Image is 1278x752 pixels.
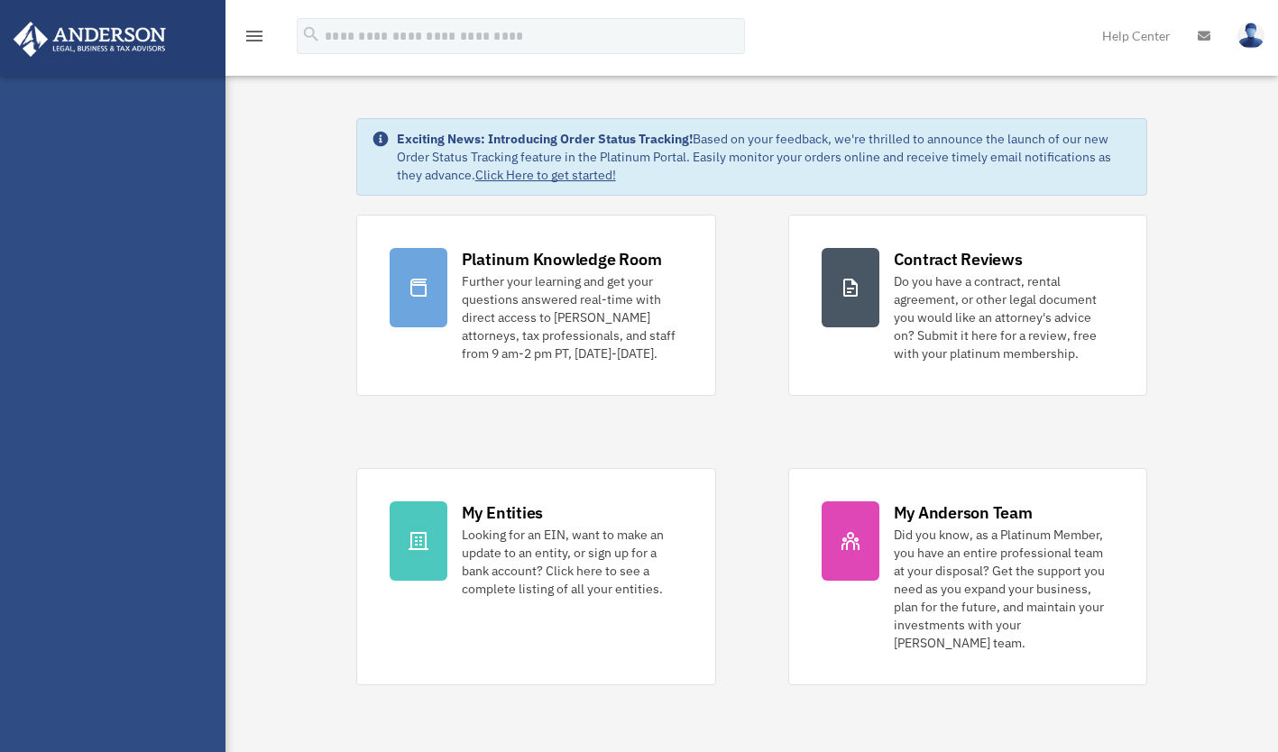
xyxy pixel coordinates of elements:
[475,167,616,183] a: Click Here to get started!
[462,248,662,271] div: Platinum Knowledge Room
[462,526,683,598] div: Looking for an EIN, want to make an update to an entity, or sign up for a bank account? Click her...
[244,32,265,47] a: menu
[397,131,693,147] strong: Exciting News: Introducing Order Status Tracking!
[894,526,1115,652] div: Did you know, as a Platinum Member, you have an entire professional team at your disposal? Get th...
[356,215,716,396] a: Platinum Knowledge Room Further your learning and get your questions answered real-time with dire...
[788,215,1148,396] a: Contract Reviews Do you have a contract, rental agreement, or other legal document you would like...
[356,468,716,685] a: My Entities Looking for an EIN, want to make an update to an entity, or sign up for a bank accoun...
[301,24,321,44] i: search
[894,501,1033,524] div: My Anderson Team
[788,468,1148,685] a: My Anderson Team Did you know, as a Platinum Member, you have an entire professional team at your...
[1237,23,1264,49] img: User Pic
[397,130,1133,184] div: Based on your feedback, we're thrilled to announce the launch of our new Order Status Tracking fe...
[894,272,1115,362] div: Do you have a contract, rental agreement, or other legal document you would like an attorney's ad...
[8,22,171,57] img: Anderson Advisors Platinum Portal
[462,501,543,524] div: My Entities
[462,272,683,362] div: Further your learning and get your questions answered real-time with direct access to [PERSON_NAM...
[244,25,265,47] i: menu
[894,248,1023,271] div: Contract Reviews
